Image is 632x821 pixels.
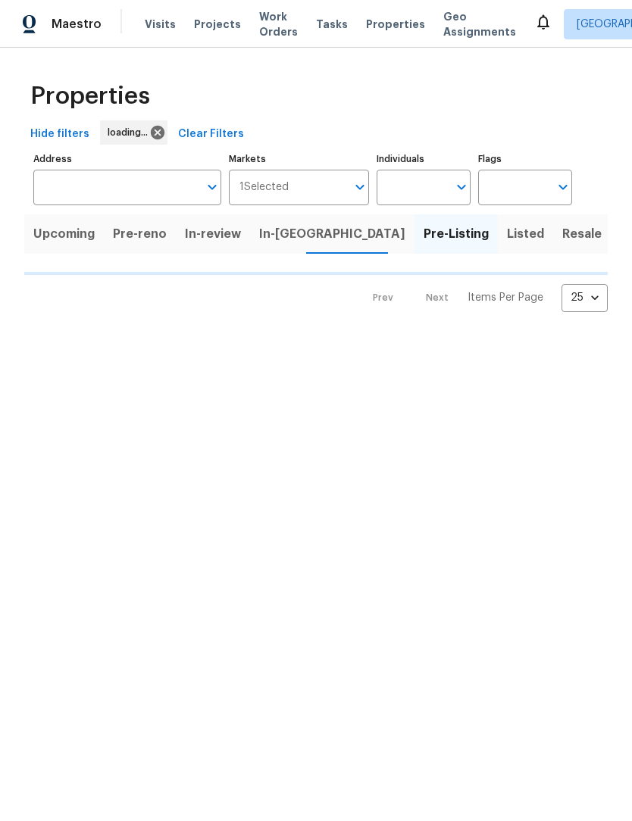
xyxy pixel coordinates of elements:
label: Markets [229,155,370,164]
span: loading... [108,125,154,140]
button: Open [349,176,371,198]
span: Listed [507,223,544,245]
span: In-[GEOGRAPHIC_DATA] [259,223,405,245]
label: Flags [478,155,572,164]
span: Pre-reno [113,223,167,245]
label: Address [33,155,221,164]
div: 25 [562,278,608,317]
span: Geo Assignments [443,9,516,39]
span: Upcoming [33,223,95,245]
span: Properties [366,17,425,32]
span: Pre-Listing [424,223,489,245]
button: Clear Filters [172,120,250,148]
span: Maestro [52,17,102,32]
span: In-review [185,223,241,245]
button: Open [451,176,472,198]
nav: Pagination Navigation [358,284,608,312]
span: Properties [30,89,150,104]
p: Items Per Page [468,290,543,305]
span: Tasks [316,19,348,30]
span: Projects [194,17,241,32]
span: Hide filters [30,125,89,144]
button: Open [552,176,574,198]
span: Clear Filters [178,125,244,144]
span: Work Orders [259,9,298,39]
label: Individuals [377,155,471,164]
span: 1 Selected [239,181,289,194]
button: Open [202,176,223,198]
button: Hide filters [24,120,95,148]
div: loading... [100,120,167,145]
span: Resale [562,223,602,245]
span: Visits [145,17,176,32]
